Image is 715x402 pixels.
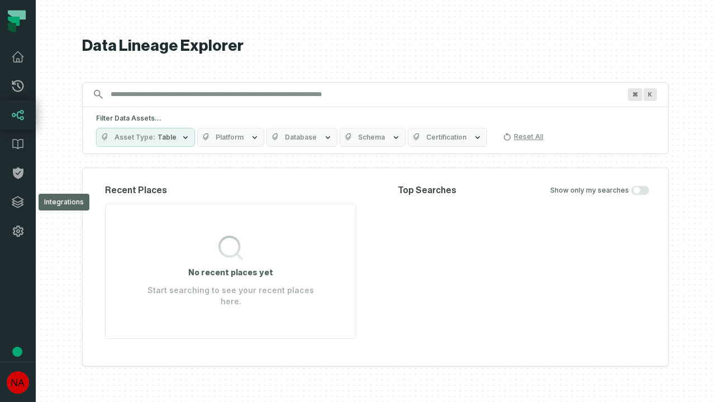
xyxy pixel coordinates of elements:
span: Press ⌘ + K to focus the search bar [643,88,657,101]
span: Press ⌘ + K to focus the search bar [628,88,642,101]
div: Integrations [39,194,89,210]
img: avatar of No Repos Account [7,371,29,394]
h1: Data Lineage Explorer [82,36,669,56]
div: Tooltip anchor [12,347,22,357]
